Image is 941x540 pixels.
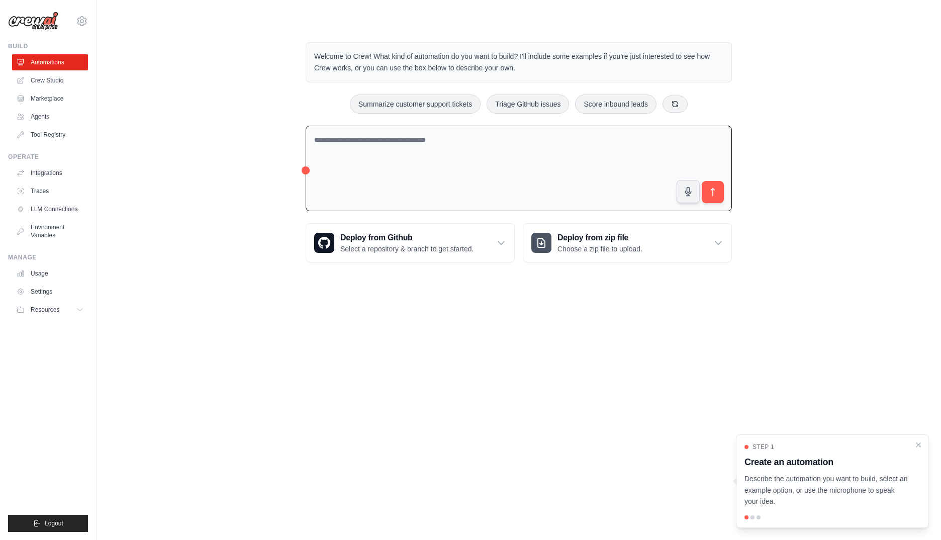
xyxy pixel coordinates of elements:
h3: Deploy from zip file [557,232,642,244]
p: Choose a zip file to upload. [557,244,642,254]
button: Logout [8,515,88,532]
a: LLM Connections [12,201,88,217]
a: Automations [12,54,88,70]
a: Traces [12,183,88,199]
div: Operate [8,153,88,161]
h3: Create an automation [744,455,908,469]
button: Summarize customer support tickets [350,95,481,114]
p: Welcome to Crew! What kind of automation do you want to build? I'll include some examples if you'... [314,51,723,74]
a: Crew Studio [12,72,88,88]
p: Describe the automation you want to build, select an example option, or use the microphone to spe... [744,473,908,507]
span: Step 1 [752,443,774,451]
button: Close walkthrough [914,441,922,449]
a: Marketplace [12,91,88,107]
button: Triage GitHub issues [487,95,569,114]
a: Integrations [12,165,88,181]
h3: Deploy from Github [340,232,474,244]
span: Resources [31,306,59,314]
span: Logout [45,519,63,527]
button: Score inbound leads [575,95,656,114]
a: Agents [12,109,88,125]
p: Select a repository & branch to get started. [340,244,474,254]
div: Build [8,42,88,50]
img: Logo [8,12,58,31]
a: Settings [12,284,88,300]
div: Manage [8,253,88,261]
a: Environment Variables [12,219,88,243]
a: Tool Registry [12,127,88,143]
a: Usage [12,265,88,282]
button: Resources [12,302,88,318]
